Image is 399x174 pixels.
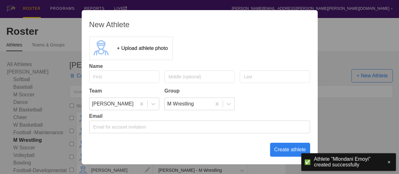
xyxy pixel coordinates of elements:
div: Group [164,88,235,94]
div: Create athlete [270,143,310,157]
div: Email [89,113,310,119]
div: + Upload athlete photo [117,45,168,51]
input: Middle (optional) [164,70,235,83]
input: Last [240,70,310,83]
span: Athlete "Mlondani Emoyi" created successfully [314,156,379,168]
iframe: Chat Widget [367,144,399,174]
div: New Athlete [89,20,310,29]
div: Name [89,63,310,69]
div: M Wrestling [167,98,194,110]
img: avatar [90,37,112,60]
div: Team [89,88,160,94]
span: ✅ [304,159,311,165]
input: Email for account invitation [89,121,310,133]
input: First [89,70,160,83]
div: [PERSON_NAME] [92,98,134,110]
